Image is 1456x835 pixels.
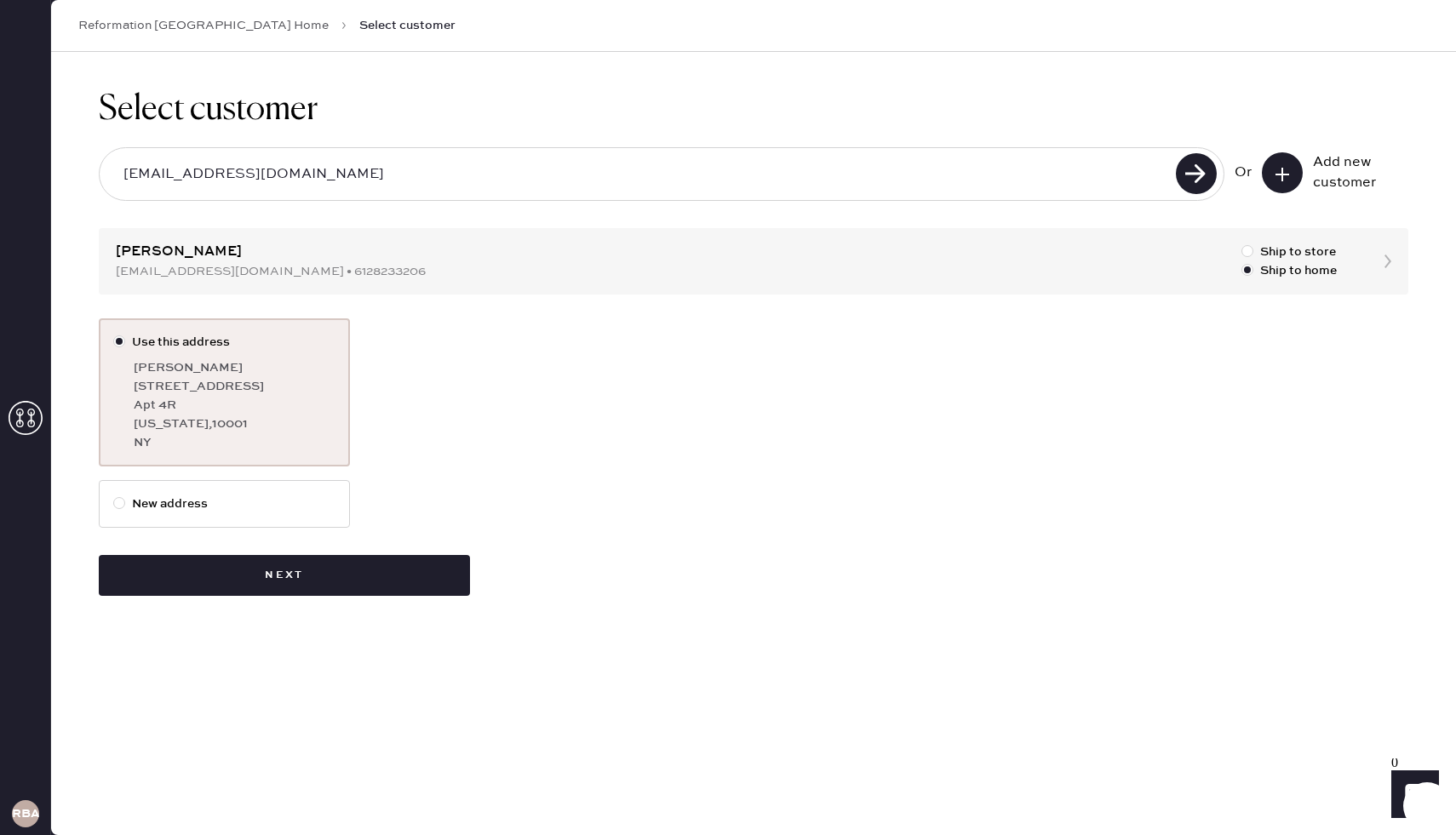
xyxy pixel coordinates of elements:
label: Ship to home [1241,261,1337,280]
label: New address [113,495,335,513]
div: [US_STATE] , 10001 [134,415,335,433]
label: Ship to store [1241,243,1337,261]
h3: RBA [12,808,39,820]
span: Select customer [359,17,456,34]
div: [PERSON_NAME] [134,358,335,377]
div: Apt 4R [134,396,335,415]
iframe: Front Chat [1375,758,1448,832]
button: Next [99,555,470,596]
div: Or [1235,163,1252,183]
div: Add new customer [1313,152,1398,193]
h1: Select customer [99,89,1408,130]
div: [STREET_ADDRESS] [134,377,335,396]
label: Use this address [113,333,335,352]
input: Search by email or phone number [110,155,1171,194]
div: NY [134,433,335,452]
a: Reformation [GEOGRAPHIC_DATA] Home [78,17,329,34]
